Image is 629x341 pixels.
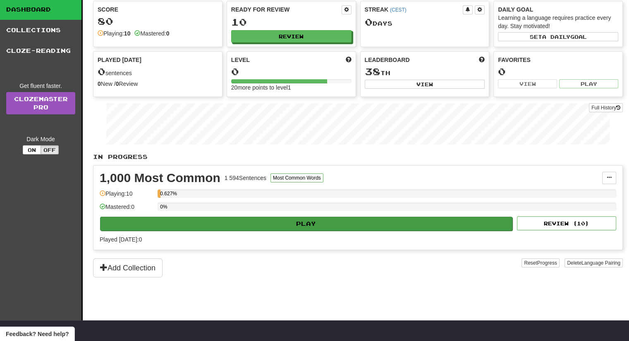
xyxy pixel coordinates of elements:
[537,260,557,266] span: Progress
[98,81,101,87] strong: 0
[365,5,463,14] div: Streak
[365,17,485,28] div: Day s
[134,29,169,38] div: Mastered:
[98,5,218,14] div: Score
[231,66,352,77] div: 0
[93,258,163,277] button: Add Collection
[6,330,69,338] span: Open feedback widget
[6,82,75,90] div: Get fluent faster.
[98,16,218,26] div: 80
[6,92,75,114] a: ClozemasterPro
[365,16,373,28] span: 0
[231,30,352,43] button: Review
[365,66,380,77] span: 38
[231,56,250,64] span: Level
[23,145,41,154] button: On
[498,66,618,77] div: 0
[166,30,170,37] strong: 0
[498,14,618,30] div: Learning a language requires practice every day. Stay motivated!
[270,173,323,182] button: Most Common Words
[365,66,485,77] div: th
[498,79,557,88] button: View
[98,29,130,38] div: Playing:
[6,135,75,143] div: Dark Mode
[98,66,105,77] span: 0
[564,258,623,268] button: DeleteLanguage Pairing
[581,260,620,266] span: Language Pairing
[116,81,119,87] strong: 0
[100,172,220,184] div: 1,000 Most Common
[479,56,485,64] span: This week in points, UTC
[498,5,618,14] div: Daily Goal
[231,17,352,27] div: 10
[225,174,266,182] div: 1 594 Sentences
[98,80,218,88] div: New / Review
[498,56,618,64] div: Favorites
[521,258,559,268] button: ResetProgress
[93,153,623,161] p: In Progress
[98,66,218,77] div: sentences
[346,56,352,64] span: Score more points to level up
[231,5,342,14] div: Ready for Review
[542,34,570,40] span: a daily
[517,216,616,230] button: Review (10)
[41,145,59,154] button: Off
[100,236,142,243] span: Played [DATE]: 0
[100,189,153,203] div: Playing: 10
[498,32,618,41] button: Seta dailygoal
[231,83,352,92] div: 20 more points to level 1
[365,80,485,89] button: View
[390,7,407,13] a: (CEST)
[559,79,618,88] button: Play
[124,30,131,37] strong: 10
[100,217,512,231] button: Play
[100,203,153,216] div: Mastered: 0
[589,103,623,112] button: Full History
[365,56,410,64] span: Leaderboard
[98,56,141,64] span: Played [DATE]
